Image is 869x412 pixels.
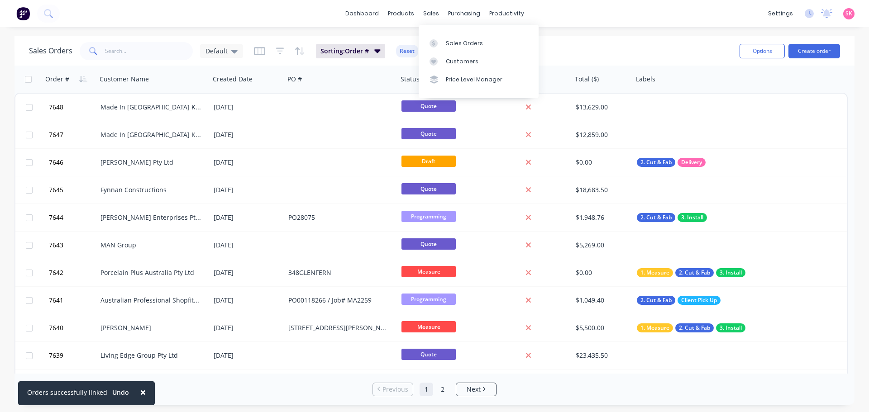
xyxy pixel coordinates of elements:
[100,130,201,139] div: Made In [GEOGRAPHIC_DATA] Kitchens
[637,213,707,222] button: 2. Cut & Fab3. Install
[46,342,100,369] button: 7639
[46,176,100,204] button: 7645
[720,268,742,277] span: 3. Install
[576,130,627,139] div: $12,859.00
[46,232,100,259] button: 7643
[446,76,502,84] div: Price Level Manager
[576,323,627,332] div: $5,500.00
[436,383,449,396] a: Page 2
[419,71,539,89] a: Price Level Manager
[214,103,281,112] div: [DATE]
[46,314,100,341] button: 7640
[419,34,539,52] a: Sales Orders
[320,47,369,56] span: Sorting: Order #
[401,156,456,167] span: Draft
[100,185,201,194] div: Fynnan Constructions
[49,268,63,277] span: 7642
[29,47,72,55] h1: Sales Orders
[49,323,63,332] span: 7640
[49,158,63,167] span: 7646
[49,241,63,250] span: 7643
[401,266,456,277] span: Measure
[100,75,149,84] div: Customer Name
[107,386,134,399] button: Undo
[49,130,63,139] span: 7647
[401,294,456,305] span: Programming
[640,213,672,222] span: 2. Cut & Fab
[576,213,627,222] div: $1,948.76
[46,149,100,176] button: 7646
[27,388,107,397] div: Orders successfully linked
[576,268,627,277] div: $0.00
[401,100,456,112] span: Quote
[214,185,281,194] div: [DATE]
[444,7,485,20] div: purchasing
[640,158,672,167] span: 2. Cut & Fab
[576,241,627,250] div: $5,269.00
[49,185,63,194] span: 7645
[100,103,201,112] div: Made In [GEOGRAPHIC_DATA] Kitchens
[679,268,710,277] span: 2. Cut & Fab
[485,7,529,20] div: productivity
[681,296,717,305] span: Client Pick Up
[401,321,456,332] span: Measure
[788,44,840,58] button: Create order
[681,158,702,167] span: Delivery
[636,75,655,84] div: Labels
[213,75,253,84] div: Created Date
[214,213,281,222] div: [DATE]
[49,103,63,112] span: 7648
[46,121,100,148] button: 7647
[205,46,228,56] span: Default
[637,296,721,305] button: 2. Cut & FabClient Pick Up
[287,75,302,84] div: PO #
[46,94,100,121] button: 7648
[446,39,483,47] div: Sales Orders
[46,259,100,286] button: 7642
[382,385,408,394] span: Previous
[45,75,69,84] div: Order #
[105,42,193,60] input: Search...
[640,296,672,305] span: 2. Cut & Fab
[576,158,627,167] div: $0.00
[49,296,63,305] span: 7641
[100,213,201,222] div: [PERSON_NAME] Enterprises Pty Ltd
[214,323,281,332] div: [DATE]
[576,185,627,194] div: $18,683.50
[100,158,201,167] div: [PERSON_NAME] Pty Ltd
[383,7,419,20] div: products
[288,296,389,305] div: PO00118266 / Job# MA2259
[401,211,456,222] span: Programming
[637,323,745,332] button: 1. Measure2. Cut & Fab3. Install
[100,351,201,360] div: Living Edge Group Pty Ltd
[214,241,281,250] div: [DATE]
[764,7,797,20] div: settings
[845,9,852,18] span: SK
[288,268,389,277] div: 348GLENFERN
[637,158,706,167] button: 2. Cut & FabDelivery
[214,158,281,167] div: [DATE]
[420,383,433,396] a: Page 1 is your current page
[681,213,703,222] span: 3. Install
[401,238,456,250] span: Quote
[369,383,500,396] ul: Pagination
[720,323,742,332] span: 3. Install
[46,287,100,314] button: 7641
[740,44,785,58] button: Options
[576,351,627,360] div: $23,435.50
[288,323,389,332] div: [STREET_ADDRESS][PERSON_NAME]
[401,183,456,194] span: Quote
[373,385,413,394] a: Previous page
[575,75,599,84] div: Total ($)
[46,369,100,397] button: 7638
[401,128,456,139] span: Quote
[637,268,745,277] button: 1. Measure2. Cut & Fab3. Install
[100,323,201,332] div: [PERSON_NAME]
[401,349,456,360] span: Quote
[401,75,420,84] div: Status
[214,351,281,360] div: [DATE]
[341,7,383,20] a: dashboard
[16,7,30,20] img: Factory
[214,268,281,277] div: [DATE]
[419,7,444,20] div: sales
